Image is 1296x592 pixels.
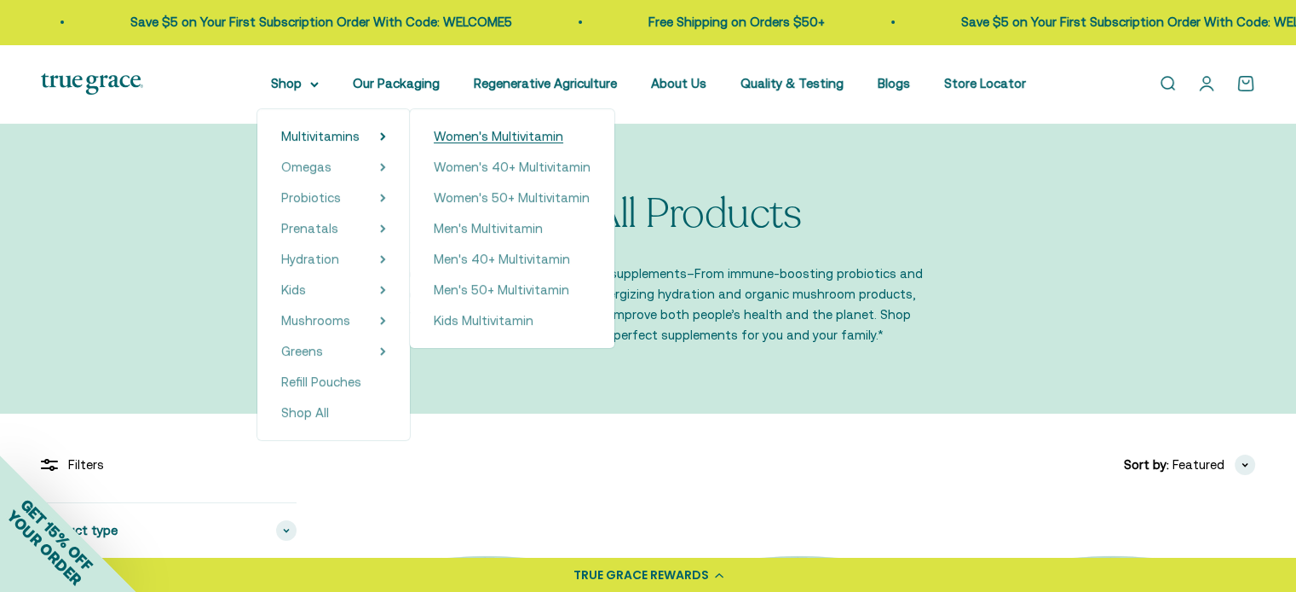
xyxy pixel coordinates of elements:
[281,311,386,331] summary: Mushrooms
[271,73,319,94] summary: Shop
[353,76,440,90] a: Our Packaging
[1172,455,1255,475] button: Featured
[281,157,386,177] summary: Omegas
[434,313,533,328] span: Kids Multivitamin
[281,249,339,270] a: Hydration
[434,188,590,208] a: Women's 50+ Multivitamin
[1124,455,1169,475] span: Sort by:
[434,280,590,300] a: Men's 50+ Multivitamin
[281,160,331,174] span: Omegas
[434,126,590,147] a: Women's Multivitamin
[641,15,817,29] a: Free Shipping on Orders $50+
[281,249,386,270] summary: Hydration
[434,311,590,331] a: Kids Multivitamin
[434,218,590,239] a: Men's Multivitamin
[41,503,297,558] summary: Product type
[281,190,341,205] span: Probiotics
[434,190,590,205] span: Women's 50+ Multivitamin
[281,218,386,239] summary: Prenatals
[3,507,85,589] span: YOUR ORDER
[434,160,590,174] span: Women's 40+ Multivitamin
[1172,455,1224,475] span: Featured
[281,129,360,143] span: Multivitamins
[281,280,386,300] summary: Kids
[41,455,297,475] div: Filters
[740,76,844,90] a: Quality & Testing
[281,344,323,358] span: Greens
[434,249,590,270] a: Men's 40+ Multivitamin
[281,311,350,331] a: Mushrooms
[281,280,306,300] a: Kids
[281,218,338,239] a: Prenatals
[281,313,350,328] span: Mushrooms
[434,221,543,235] span: Men's Multivitamin
[281,403,386,423] a: Shop All
[281,282,306,297] span: Kids
[281,126,360,147] a: Multivitamins
[878,76,910,90] a: Blogs
[434,129,563,143] span: Women's Multivitamin
[281,188,341,208] a: Probiotics
[573,566,709,584] div: TRUE GRACE REWARDS
[281,221,338,235] span: Prenatals
[281,374,361,389] span: Refill Pouches
[281,372,386,392] a: Refill Pouches
[651,76,706,90] a: About Us
[17,495,96,574] span: GET 15% OFF
[123,12,504,32] p: Save $5 on Your First Subscription Order With Code: WELCOME5
[495,192,802,237] p: Shop All Products
[281,188,386,208] summary: Probiotics
[281,341,386,362] summary: Greens
[281,252,339,266] span: Hydration
[281,157,331,177] a: Omegas
[434,252,570,266] span: Men's 40+ Multivitamin
[434,282,569,297] span: Men's 50+ Multivitamin
[372,264,925,345] p: Explore our full range of nutrient-dense supplements–From immune-boosting probiotics and whole fo...
[434,157,590,177] a: Women's 40+ Multivitamin
[944,76,1026,90] a: Store Locator
[474,76,617,90] a: Regenerative Agriculture
[281,405,329,420] span: Shop All
[281,126,386,147] summary: Multivitamins
[281,341,323,362] a: Greens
